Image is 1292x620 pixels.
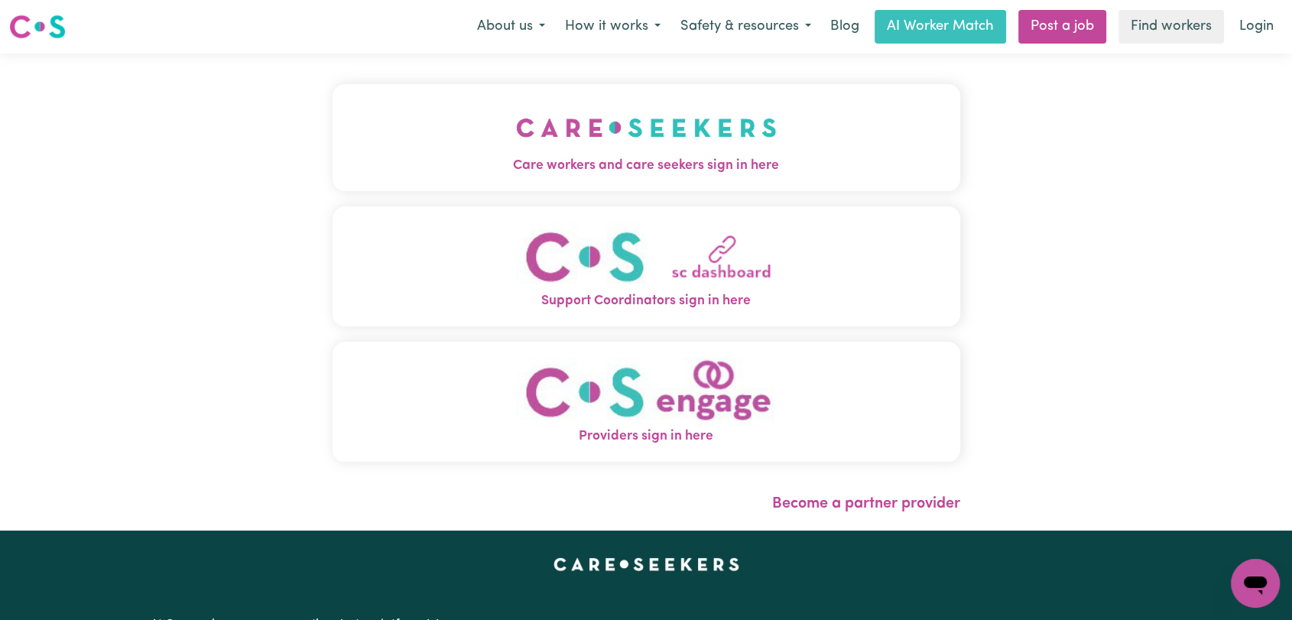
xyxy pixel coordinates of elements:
[9,9,66,44] a: Careseekers logo
[333,427,960,446] span: Providers sign in here
[821,10,868,44] a: Blog
[772,496,960,511] a: Become a partner provider
[467,11,555,43] button: About us
[333,84,960,191] button: Care workers and care seekers sign in here
[553,558,739,570] a: Careseekers home page
[333,206,960,326] button: Support Coordinators sign in here
[9,13,66,41] img: Careseekers logo
[333,291,960,311] span: Support Coordinators sign in here
[555,11,670,43] button: How it works
[670,11,821,43] button: Safety & resources
[1118,10,1224,44] a: Find workers
[333,342,960,462] button: Providers sign in here
[1231,559,1280,608] iframe: Button to launch messaging window
[1230,10,1283,44] a: Login
[1018,10,1106,44] a: Post a job
[875,10,1006,44] a: AI Worker Match
[333,156,960,176] span: Care workers and care seekers sign in here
